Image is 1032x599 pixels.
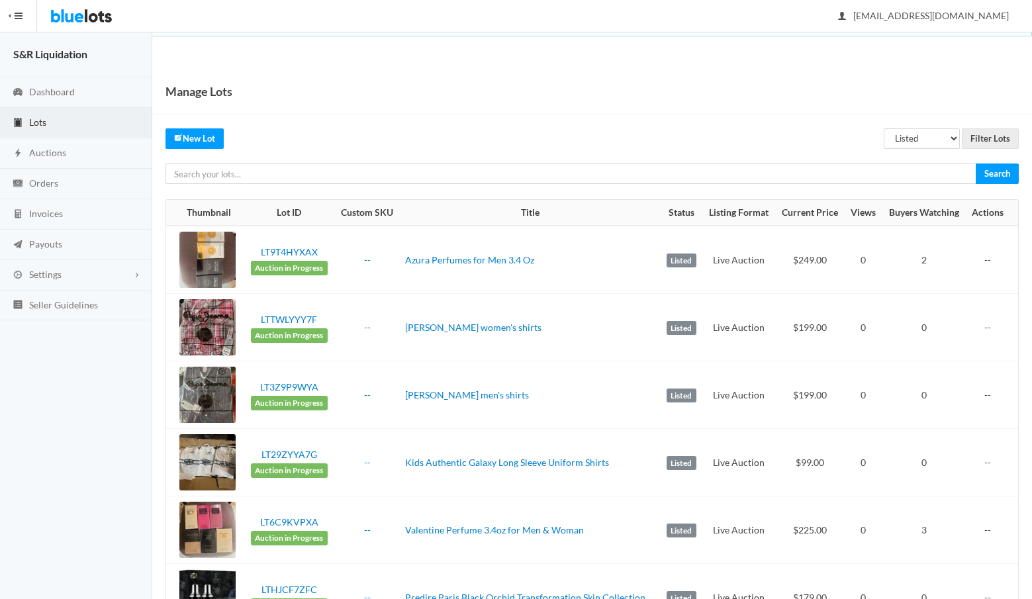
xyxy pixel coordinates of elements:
[775,200,845,226] th: Current Price
[400,200,661,226] th: Title
[667,253,696,268] label: Listed
[261,246,318,257] a: LT9T4HYXAX
[405,389,529,400] a: [PERSON_NAME] men's shirts
[11,208,24,221] ion-icon: calculator
[882,200,966,226] th: Buyers Watching
[11,148,24,160] ion-icon: flash
[29,177,58,189] span: Orders
[845,361,882,429] td: 0
[661,200,702,226] th: Status
[251,328,328,343] span: Auction in Progress
[29,269,62,280] span: Settings
[165,128,224,149] a: createNew Lot
[11,178,24,191] ion-icon: cash
[702,226,775,294] td: Live Auction
[775,361,845,429] td: $199.00
[882,294,966,361] td: 0
[11,269,24,282] ion-icon: cog
[334,200,400,226] th: Custom SKU
[962,128,1019,149] input: Filter Lots
[966,429,1018,496] td: --
[251,261,328,275] span: Auction in Progress
[29,116,46,128] span: Lots
[667,389,696,403] label: Listed
[775,496,845,564] td: $225.00
[11,239,24,252] ion-icon: paper plane
[260,381,318,392] a: LT3Z9P9WYA
[667,524,696,538] label: Listed
[260,516,318,528] a: LT6C9KVPXA
[29,208,63,219] span: Invoices
[165,163,976,184] input: Search your lots...
[775,294,845,361] td: $199.00
[882,361,966,429] td: 0
[364,254,371,265] a: --
[845,200,882,226] th: Views
[29,86,75,97] span: Dashboard
[405,457,609,468] a: Kids Authentic Galaxy Long Sleeve Uniform Shirts
[261,314,317,325] a: LTTWLYYY7F
[966,200,1018,226] th: Actions
[405,524,584,535] a: Valentine Perfume 3.4oz for Men & Woman
[11,299,24,312] ion-icon: list box
[261,449,317,460] a: LT29ZYYA7G
[364,524,371,535] a: --
[261,584,317,595] a: LTHJCF7ZFC
[251,463,328,478] span: Auction in Progress
[882,226,966,294] td: 2
[29,147,66,158] span: Auctions
[702,294,775,361] td: Live Auction
[405,254,534,265] a: Azura Perfumes for Men 3.4 Oz
[702,361,775,429] td: Live Auction
[835,11,849,23] ion-icon: person
[174,133,183,142] ion-icon: create
[882,496,966,564] td: 3
[405,322,541,333] a: [PERSON_NAME] women's shirts
[11,87,24,99] ion-icon: speedometer
[839,10,1009,21] span: [EMAIL_ADDRESS][DOMAIN_NAME]
[251,531,328,545] span: Auction in Progress
[667,321,696,336] label: Listed
[966,294,1018,361] td: --
[364,389,371,400] a: --
[966,226,1018,294] td: --
[966,496,1018,564] td: --
[775,226,845,294] td: $249.00
[845,496,882,564] td: 0
[166,200,244,226] th: Thumbnail
[251,396,328,410] span: Auction in Progress
[882,429,966,496] td: 0
[702,496,775,564] td: Live Auction
[364,457,371,468] a: --
[29,238,62,250] span: Payouts
[845,429,882,496] td: 0
[165,81,232,101] h1: Manage Lots
[13,48,87,60] strong: S&R Liquidation
[702,429,775,496] td: Live Auction
[966,361,1018,429] td: --
[11,117,24,130] ion-icon: clipboard
[845,294,882,361] td: 0
[667,456,696,471] label: Listed
[364,322,371,333] a: --
[29,299,98,310] span: Seller Guidelines
[976,163,1019,184] input: Search
[775,429,845,496] td: $99.00
[845,226,882,294] td: 0
[244,200,334,226] th: Lot ID
[702,200,775,226] th: Listing Format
